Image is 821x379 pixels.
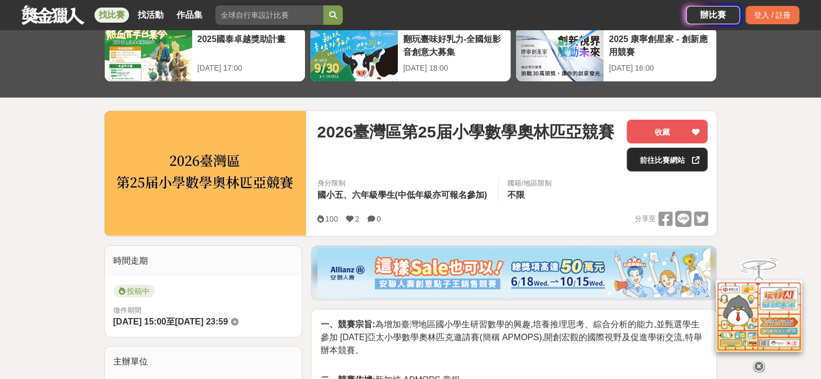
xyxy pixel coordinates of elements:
[317,178,490,189] div: 身分限制
[403,33,505,57] div: 翻玩臺味好乳力-全國短影音創意大募集
[507,178,552,189] div: 國籍/地區限制
[507,190,525,199] span: 不限
[515,27,717,82] a: 2025 康寧創星家 - 創新應用競賽[DATE] 16:00
[634,211,655,227] span: 分享至
[198,63,300,74] div: [DATE] 17:00
[320,320,702,355] span: 為增加臺灣地區國小學生研習數學的興趣,培養推理思考、綜合分析的能力,並甄選學生參加 [DATE]亞太小學數學奧林匹克邀請賽(簡稱 APMOPS),開創宏觀的國際視野及促進學術交流,特舉辦本競賽。
[377,215,381,223] span: 0
[627,148,708,171] a: 前往比賽網站
[198,33,300,57] div: 2025國泰卓越獎助計畫
[325,215,337,223] span: 100
[113,317,166,326] span: [DATE] 15:00
[317,120,614,144] span: 2026臺灣區第25届小學數學奧林匹亞競賽
[609,33,711,57] div: 2025 康寧創星家 - 創新應用競賽
[166,317,175,326] span: 至
[355,215,359,223] span: 2
[172,8,207,23] a: 作品集
[317,190,487,199] span: 國小五、六年級學生(中低年級亦可報名參加)
[627,120,708,143] button: 收藏
[686,6,740,24] a: 辦比賽
[133,8,168,23] a: 找活動
[113,285,155,298] span: 投稿中
[716,273,802,345] img: d2146d9a-e6f6-4337-9592-8cefde37ba6b.png
[105,246,302,276] div: 時間走期
[609,63,711,74] div: [DATE] 16:00
[745,6,799,24] div: 登入 / 註冊
[113,306,141,314] span: 徵件期間
[94,8,129,23] a: 找比賽
[310,27,511,82] a: 翻玩臺味好乳力-全國短影音創意大募集[DATE] 18:00
[215,5,323,25] input: 全球自行車設計比賽
[175,317,228,326] span: [DATE] 23:59
[320,320,375,329] strong: 一、競賽宗旨:
[105,111,307,236] img: Cover Image
[104,27,306,82] a: 2025國泰卓越獎助計畫[DATE] 17:00
[317,249,710,297] img: dcc59076-91c0-4acb-9c6b-a1d413182f46.png
[105,347,302,377] div: 主辦單位
[403,63,505,74] div: [DATE] 18:00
